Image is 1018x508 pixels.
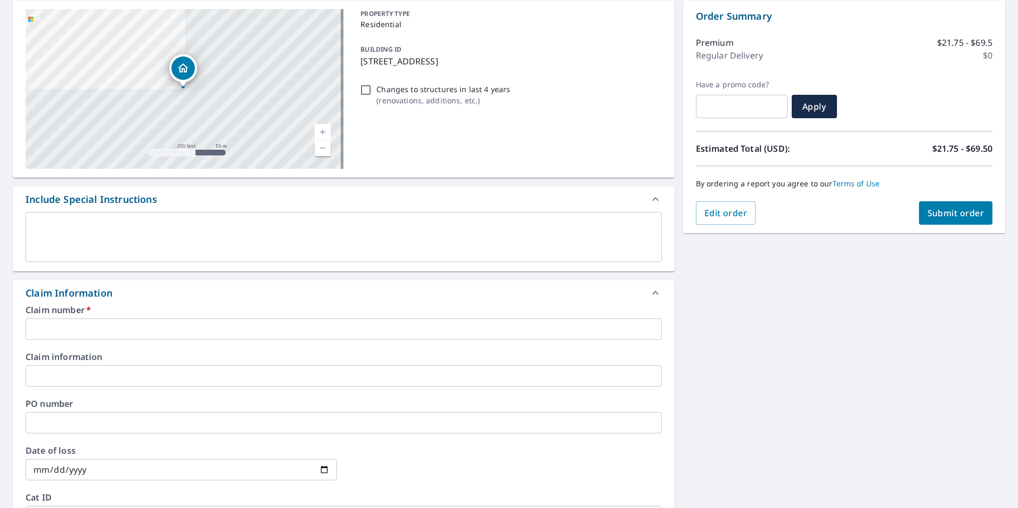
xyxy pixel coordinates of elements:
[932,142,992,155] p: $21.75 - $69.50
[696,142,844,155] p: Estimated Total (USD):
[704,207,748,219] span: Edit order
[376,95,510,106] p: ( renovations, additions, etc. )
[696,49,763,62] p: Regular Delivery
[26,306,662,314] label: Claim number
[696,201,756,225] button: Edit order
[315,140,331,156] a: Current Level 17, Zoom Out
[169,54,197,87] div: Dropped pin, building 1, Residential property, 221 W Main Ave Zeeland, MI 49464
[833,178,880,189] a: Terms of Use
[696,179,992,189] p: By ordering a report you agree to our
[696,36,734,49] p: Premium
[26,286,112,300] div: Claim Information
[26,192,157,207] div: Include Special Instructions
[696,80,787,89] label: Have a promo code?
[696,9,992,23] p: Order Summary
[26,446,337,455] label: Date of loss
[26,399,662,408] label: PO number
[919,201,993,225] button: Submit order
[792,95,837,118] button: Apply
[927,207,984,219] span: Submit order
[315,124,331,140] a: Current Level 17, Zoom In
[26,353,662,361] label: Claim information
[26,493,662,502] label: Cat ID
[376,84,510,95] p: Changes to structures in last 4 years
[360,55,657,68] p: [STREET_ADDRESS]
[13,186,675,212] div: Include Special Instructions
[13,280,675,306] div: Claim Information
[800,101,828,112] span: Apply
[360,9,657,19] p: PROPERTY TYPE
[937,36,992,49] p: $21.75 - $69.5
[983,49,992,62] p: $0
[360,45,401,54] p: BUILDING ID
[360,19,657,30] p: Residential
